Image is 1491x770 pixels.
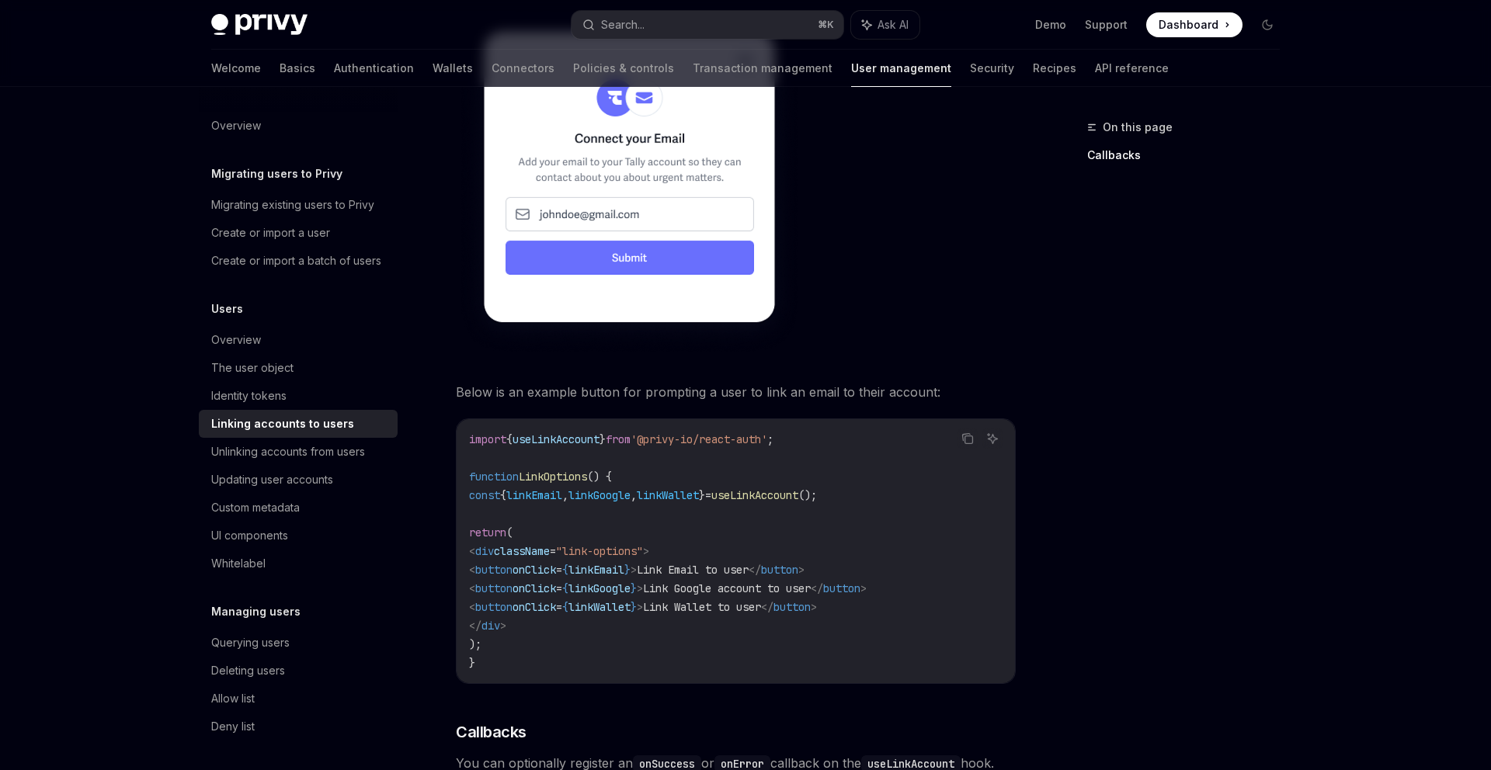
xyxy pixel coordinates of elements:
[211,300,243,318] h5: Users
[199,354,398,382] a: The user object
[1103,118,1173,137] span: On this page
[1255,12,1280,37] button: Toggle dark mode
[811,600,817,614] span: >
[506,488,562,502] span: linkEmail
[469,432,506,446] span: import
[513,432,600,446] span: useLinkAccount
[606,432,631,446] span: from
[481,619,500,633] span: div
[562,488,568,502] span: ,
[970,50,1014,87] a: Security
[492,50,554,87] a: Connectors
[878,17,909,33] span: Ask AI
[469,637,481,651] span: );
[199,191,398,219] a: Migrating existing users to Privy
[1087,143,1292,168] a: Callbacks
[572,11,843,39] button: Search...⌘K
[860,581,867,595] span: >
[211,717,255,736] div: Deny list
[199,247,398,275] a: Create or import a batch of users
[211,116,261,135] div: Overview
[601,16,645,34] div: Search...
[475,600,513,614] span: button
[631,563,637,577] span: >
[568,581,631,595] span: linkGoogle
[211,224,330,242] div: Create or import a user
[199,219,398,247] a: Create or import a user
[199,438,398,466] a: Unlinking accounts from users
[469,619,481,633] span: </
[624,563,631,577] span: }
[280,50,315,87] a: Basics
[211,359,294,377] div: The user object
[211,470,333,489] div: Updating user accounts
[211,251,381,270] div: Create or import a batch of users
[469,470,519,484] span: function
[818,19,834,31] span: ⌘ K
[562,600,568,614] span: {
[1085,17,1128,33] a: Support
[958,428,978,449] button: Copy the contents from the code block
[637,563,749,577] span: Link Email to user
[798,488,817,502] span: ();
[199,466,398,494] a: Updating user accounts
[1159,17,1218,33] span: Dashboard
[211,633,290,652] div: Querying users
[556,544,643,558] span: "link-options"
[568,600,631,614] span: linkWallet
[823,581,860,595] span: button
[475,563,513,577] span: button
[568,488,631,502] span: linkGoogle
[1033,50,1076,87] a: Recipes
[761,600,773,614] span: </
[334,50,414,87] a: Authentication
[513,581,556,595] span: onClick
[568,563,624,577] span: linkEmail
[456,721,527,743] span: Callbacks
[456,10,803,356] img: Sample prompt to link a user's email after they have logged in
[600,432,606,446] span: }
[199,629,398,657] a: Querying users
[211,498,300,517] div: Custom metadata
[199,410,398,438] a: Linking accounts to users
[199,326,398,354] a: Overview
[699,488,705,502] span: }
[211,50,261,87] a: Welcome
[211,196,374,214] div: Migrating existing users to Privy
[982,428,1003,449] button: Ask AI
[1095,50,1169,87] a: API reference
[1146,12,1242,37] a: Dashboard
[199,494,398,522] a: Custom metadata
[494,544,550,558] span: className
[1035,17,1066,33] a: Demo
[469,581,475,595] span: <
[469,525,506,539] span: return
[211,602,301,621] h5: Managing users
[556,600,562,614] span: =
[433,50,473,87] a: Wallets
[199,112,398,140] a: Overview
[637,488,699,502] span: linkWallet
[475,581,513,595] span: button
[643,544,649,558] span: >
[811,581,823,595] span: </
[211,387,287,405] div: Identity tokens
[211,414,354,433] div: Linking accounts to users
[573,50,674,87] a: Policies & controls
[550,544,556,558] span: =
[767,432,773,446] span: ;
[456,381,1016,403] span: Below is an example button for prompting a user to link an email to their account:
[199,522,398,550] a: UI components
[199,382,398,410] a: Identity tokens
[469,488,500,502] span: const
[773,600,811,614] span: button
[637,581,643,595] span: >
[556,581,562,595] span: =
[211,661,285,680] div: Deleting users
[475,544,494,558] span: div
[798,563,805,577] span: >
[749,563,761,577] span: </
[711,488,798,502] span: useLinkAccount
[562,563,568,577] span: {
[211,554,266,573] div: Whitelabel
